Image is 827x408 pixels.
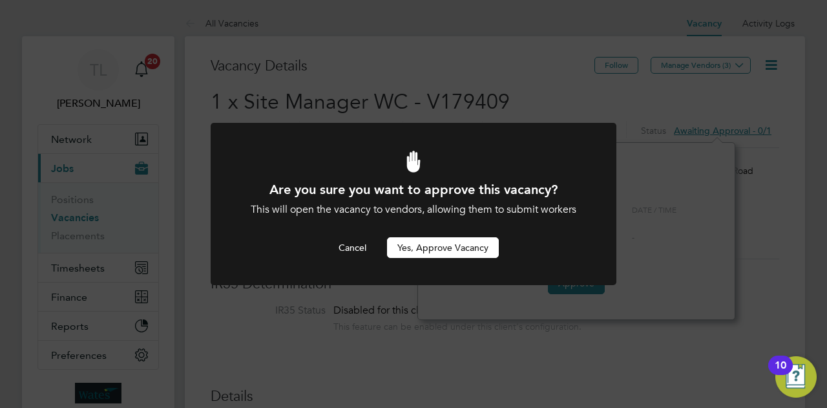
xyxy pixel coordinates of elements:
[246,181,581,198] h1: Are you sure you want to approve this vacancy?
[387,237,499,258] button: Yes, Approve Vacancy
[775,365,786,382] div: 10
[775,356,817,398] button: Open Resource Center, 10 new notifications
[328,237,377,258] button: Cancel
[251,203,576,216] span: This will open the vacancy to vendors, allowing them to submit workers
